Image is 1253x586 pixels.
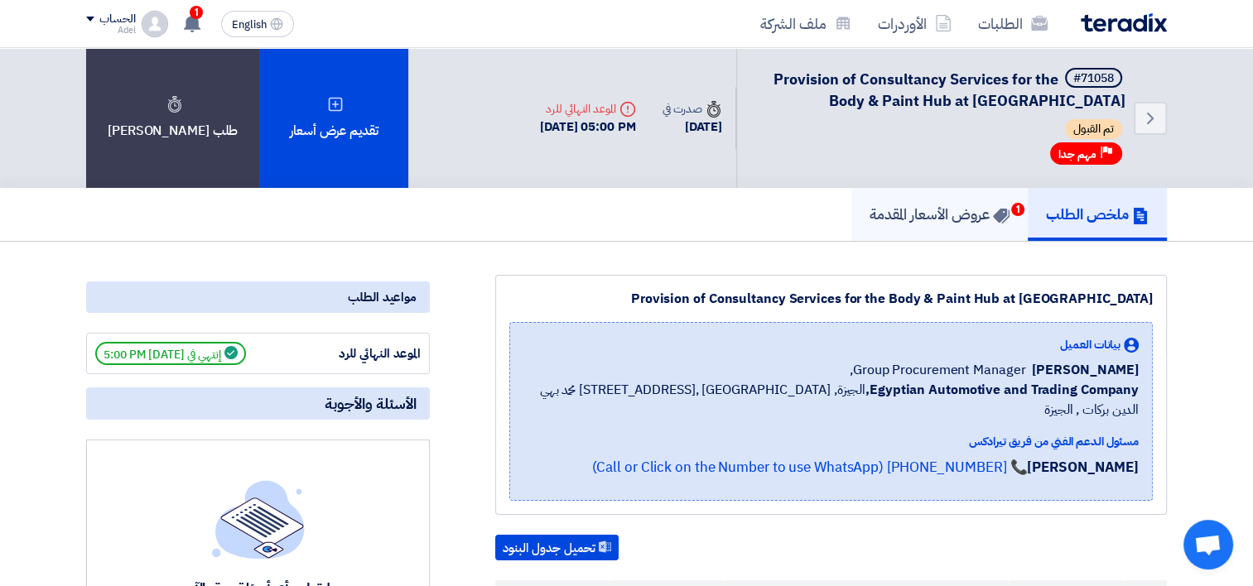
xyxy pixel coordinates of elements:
span: 1 [1011,203,1024,216]
span: الجيزة, [GEOGRAPHIC_DATA] ,[STREET_ADDRESS] محمد بهي الدين بركات , الجيزة [523,380,1139,420]
div: صدرت في [663,100,722,118]
a: الأوردرات [865,4,965,43]
span: Provision of Consultancy Services for the Body & Paint Hub at [GEOGRAPHIC_DATA] [773,68,1125,112]
h5: ملخص الطلب [1046,204,1149,223]
div: الموعد النهائي للرد [296,344,421,363]
div: تقديم عرض أسعار [259,48,408,188]
a: ملف الشركة [747,4,865,43]
div: طلب [PERSON_NAME] [86,48,259,188]
strong: [PERSON_NAME] [1027,457,1139,478]
div: Provision of Consultancy Services for the Body & Paint Hub at [GEOGRAPHIC_DATA] [509,289,1153,309]
button: English [221,11,294,37]
span: الأسئلة والأجوبة [325,394,417,413]
div: [DATE] 05:00 PM [540,118,636,137]
a: Open chat [1183,520,1233,569]
a: عروض الأسعار المقدمة1 [851,188,1028,241]
span: [PERSON_NAME] [1032,360,1139,380]
span: إنتهي في [DATE] 5:00 PM [95,342,246,365]
div: الموعد النهائي للرد [540,100,636,118]
div: #71058 [1073,73,1114,84]
a: ملخص الطلب [1028,188,1167,241]
a: 📞 [PHONE_NUMBER] (Call or Click on the Number to use WhatsApp) [591,457,1027,478]
div: مواعيد الطلب [86,281,430,313]
span: 1 [190,6,203,19]
h5: Provision of Consultancy Services for the Body & Paint Hub at Abu Rawash [757,68,1125,111]
img: profile_test.png [142,11,168,37]
b: Egyptian Automotive and Trading Company, [865,380,1139,400]
span: English [232,19,267,31]
a: الطلبات [965,4,1061,43]
img: empty_state_list.svg [212,480,305,558]
span: بيانات العميل [1060,336,1120,353]
div: مسئول الدعم الفني من فريق تيرادكس [523,433,1139,450]
span: Group Procurement Manager, [850,360,1025,380]
img: Teradix logo [1081,13,1167,32]
span: تم القبول [1065,119,1122,139]
div: [DATE] [663,118,722,137]
h5: عروض الأسعار المقدمة [870,204,1010,223]
div: Adel [86,26,135,35]
div: الحساب [99,12,135,26]
button: تحميل جدول البنود [495,535,619,561]
span: مهم جدا [1058,146,1096,162]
